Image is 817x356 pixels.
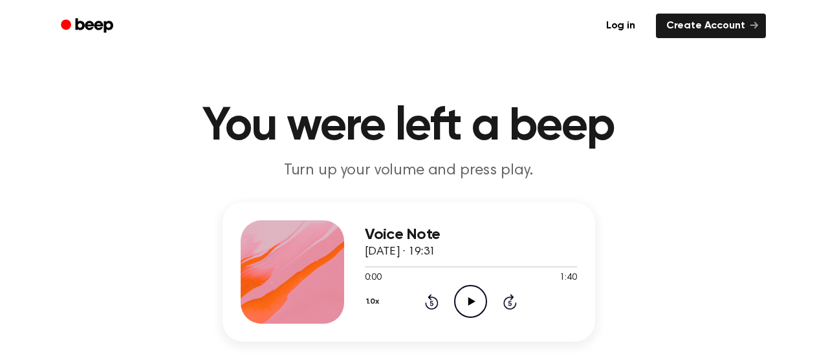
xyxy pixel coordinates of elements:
span: 0:00 [365,271,382,285]
h3: Voice Note [365,226,577,244]
p: Turn up your volume and press play. [160,160,657,182]
a: Create Account [656,14,766,38]
h1: You were left a beep [78,103,740,150]
button: 1.0x [365,291,384,313]
a: Log in [593,11,648,41]
span: 1:40 [560,271,576,285]
span: [DATE] · 19:31 [365,246,436,258]
a: Beep [52,14,125,39]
